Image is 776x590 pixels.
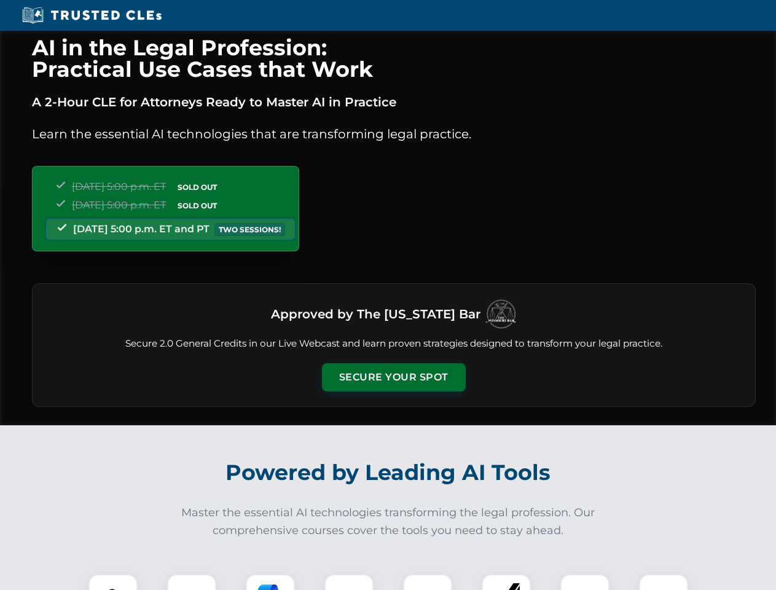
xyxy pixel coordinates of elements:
[322,363,466,391] button: Secure Your Spot
[173,199,221,212] span: SOLD OUT
[72,199,166,211] span: [DATE] 5:00 p.m. ET
[173,181,221,194] span: SOLD OUT
[32,124,756,144] p: Learn the essential AI technologies that are transforming legal practice.
[47,337,740,351] p: Secure 2.0 General Credits in our Live Webcast and learn proven strategies designed to transform ...
[271,303,480,325] h3: Approved by The [US_STATE] Bar
[173,504,603,540] p: Master the essential AI technologies transforming the legal profession. Our comprehensive courses...
[18,6,165,25] img: Trusted CLEs
[72,181,166,192] span: [DATE] 5:00 p.m. ET
[32,37,756,80] h1: AI in the Legal Profession: Practical Use Cases that Work
[485,299,516,329] img: Logo
[32,92,756,112] p: A 2-Hour CLE for Attorneys Ready to Master AI in Practice
[48,451,729,494] h2: Powered by Leading AI Tools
